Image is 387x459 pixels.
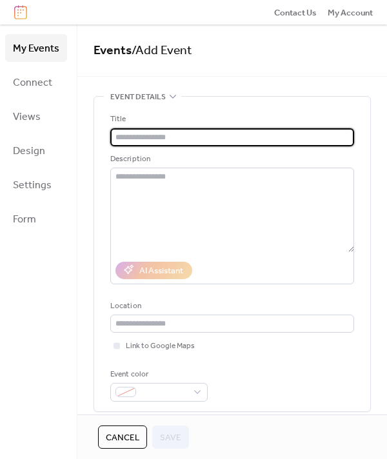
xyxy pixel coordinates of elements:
a: Connect [5,68,67,96]
button: Cancel [98,425,147,449]
span: Settings [13,175,52,195]
a: My Events [5,34,67,62]
a: My Account [328,6,373,19]
span: Design [13,141,45,161]
span: Link to Google Maps [126,340,195,353]
a: Events [94,39,132,63]
a: Form [5,205,67,233]
span: Views [13,107,41,127]
span: Cancel [106,431,139,444]
div: Event color [110,368,205,381]
span: Connect [13,73,52,93]
a: Settings [5,171,67,199]
a: Contact Us [274,6,317,19]
img: logo [14,5,27,19]
span: Event details [110,91,166,104]
a: Views [5,103,67,130]
span: / Add Event [132,39,192,63]
a: Design [5,137,67,164]
span: Form [13,210,36,229]
div: Description [110,153,352,166]
div: Location [110,300,352,313]
span: My Events [13,39,59,59]
div: Title [110,113,352,126]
